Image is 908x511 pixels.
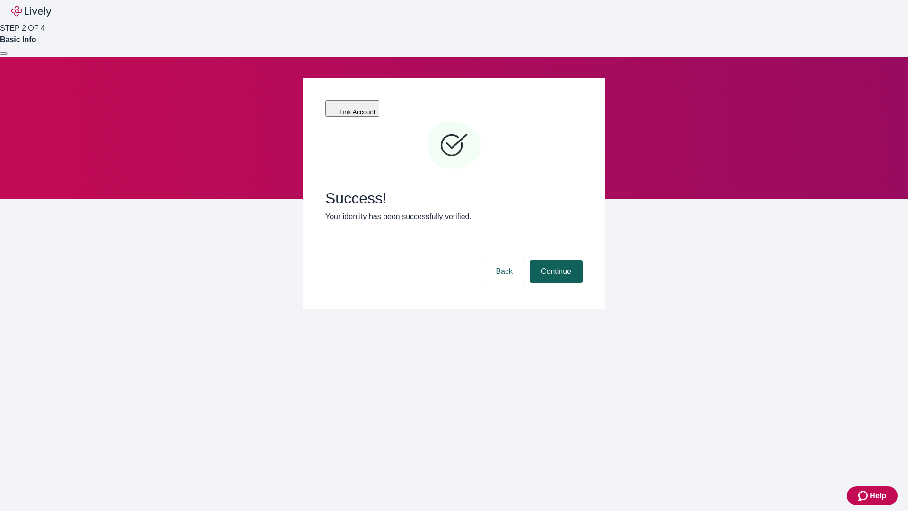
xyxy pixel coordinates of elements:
span: Success! [325,189,583,207]
img: Lively [11,6,51,17]
svg: Zendesk support icon [858,490,870,502]
p: Your identity has been successfully verified. [325,211,583,222]
button: Link Account [325,100,379,117]
span: Help [870,490,886,502]
button: Continue [530,260,583,283]
button: Back [484,260,524,283]
button: Zendesk support iconHelp [847,486,898,505]
svg: Checkmark icon [426,117,482,174]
